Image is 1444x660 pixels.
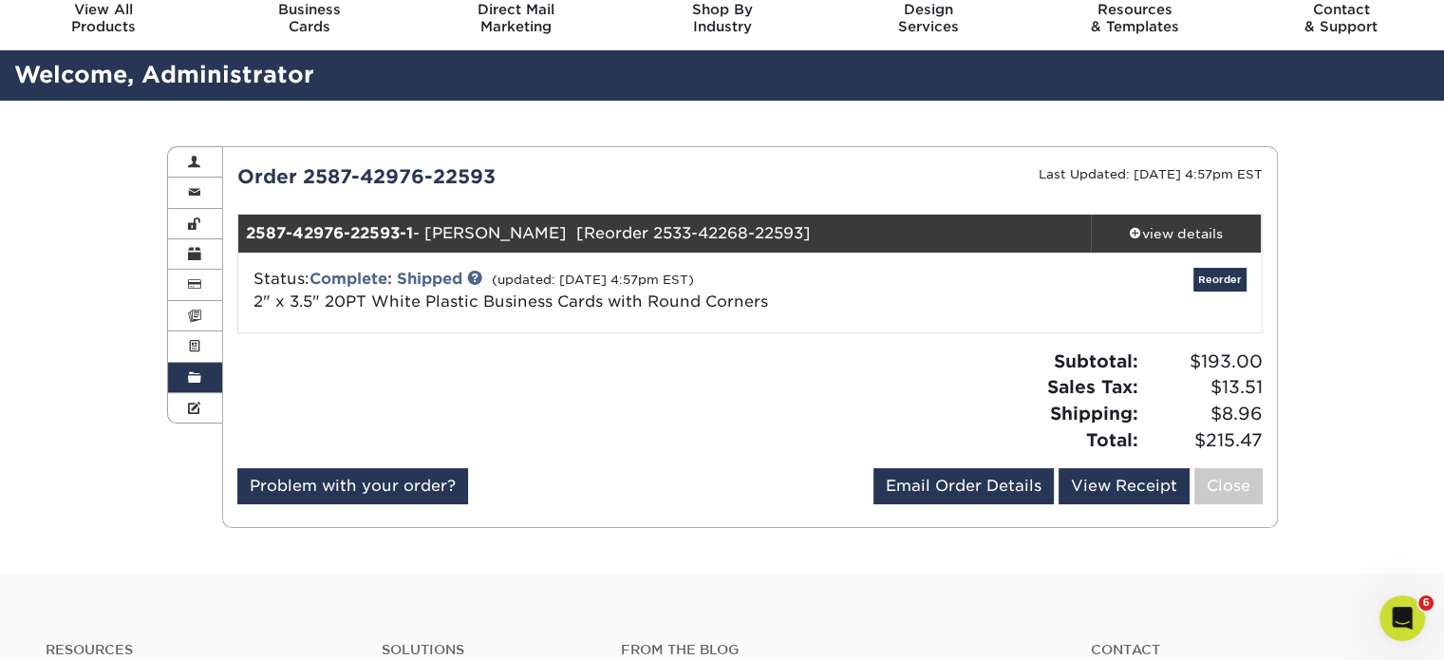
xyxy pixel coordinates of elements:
h4: Resources [46,642,353,658]
h4: From the Blog [621,642,1040,658]
div: Status: [239,268,920,313]
strong: Shipping: [1050,403,1138,424]
span: Shop By [619,1,825,18]
a: Email Order Details [873,468,1054,504]
div: & Templates [1031,1,1237,35]
div: - [PERSON_NAME] [Reorder 2533-42268-22593] [238,215,1091,253]
strong: 2587-42976-22593-1 [246,224,413,242]
span: $193.00 [1144,349,1263,375]
span: Design [825,1,1031,18]
h4: Solutions [382,642,593,658]
div: Services [825,1,1031,35]
div: Order 2587-42976-22593 [223,162,750,191]
small: (updated: [DATE] 4:57pm EST) [492,273,694,287]
span: 2" x 3.5" 20PT White Plastic Business Cards with Round Corners [253,292,768,311]
span: Contact [1238,1,1444,18]
iframe: Google Customer Reviews [5,602,161,653]
a: view details [1091,215,1262,253]
a: Close [1194,468,1263,504]
span: 6 [1418,595,1434,611]
small: Last Updated: [DATE] 4:57pm EST [1039,167,1263,181]
span: $215.47 [1144,427,1263,454]
span: Direct Mail [413,1,619,18]
strong: Total: [1086,429,1138,450]
a: Reorder [1193,268,1247,292]
span: $13.51 [1144,374,1263,401]
iframe: Intercom live chat [1379,595,1425,641]
div: Marketing [413,1,619,35]
span: $8.96 [1144,401,1263,427]
strong: Subtotal: [1054,350,1138,371]
div: Industry [619,1,825,35]
div: Cards [206,1,412,35]
strong: Sales Tax: [1047,376,1138,397]
a: Complete: Shipped [309,270,462,288]
span: Resources [1031,1,1237,18]
span: Business [206,1,412,18]
div: & Support [1238,1,1444,35]
div: view details [1091,224,1262,243]
a: View Receipt [1059,468,1190,504]
a: Problem with your order? [237,468,468,504]
a: Contact [1091,642,1398,658]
